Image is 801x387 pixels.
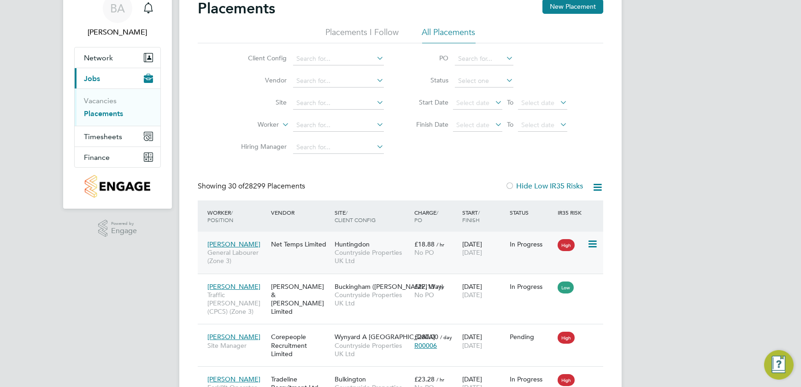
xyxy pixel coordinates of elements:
[414,240,435,248] span: £18.88
[504,96,516,108] span: To
[110,2,125,14] span: BA
[462,209,480,223] span: / Finish
[84,96,117,105] a: Vacancies
[111,227,137,235] span: Engage
[505,182,583,191] label: Hide Low IR35 Risks
[84,153,110,162] span: Finance
[269,235,332,253] div: Net Temps Limited
[558,332,575,344] span: High
[440,334,452,340] span: / day
[407,54,448,62] label: PO
[326,27,399,43] li: Placements I Follow
[205,204,269,228] div: Worker
[414,341,437,350] span: R00006
[75,126,160,147] button: Timesheets
[510,282,554,291] div: In Progress
[207,333,260,341] span: [PERSON_NAME]
[335,282,443,291] span: Buckingham ([PERSON_NAME] Way)
[205,370,603,378] a: [PERSON_NAME]Forklift Operator (Zone 3)Tradeline Recruitment LtdBulkingtonCountryside Properties ...
[558,374,575,386] span: High
[335,248,410,265] span: Countryside Properties UK Ltd
[207,248,266,265] span: General Labourer (Zone 3)
[234,142,287,151] label: Hiring Manager
[335,209,376,223] span: / Client Config
[558,239,575,251] span: High
[207,282,260,291] span: [PERSON_NAME]
[414,248,434,257] span: No PO
[207,375,260,383] span: [PERSON_NAME]
[510,333,554,341] div: Pending
[84,109,123,118] a: Placements
[460,204,508,228] div: Start
[555,204,587,221] div: IR35 Risk
[335,341,410,358] span: Countryside Properties UK Ltd
[111,220,137,228] span: Powered by
[269,204,332,221] div: Vendor
[460,235,508,261] div: [DATE]
[414,282,435,291] span: £22.13
[293,141,384,154] input: Search for...
[269,328,332,363] div: Corepeople Recruitment Limited
[84,53,113,62] span: Network
[504,118,516,130] span: To
[462,248,482,257] span: [DATE]
[207,240,260,248] span: [PERSON_NAME]
[205,277,603,285] a: [PERSON_NAME]Traffic [PERSON_NAME] (CPCS) (Zone 3)[PERSON_NAME] & [PERSON_NAME] LimitedBuckingham...
[436,283,444,290] span: / hr
[74,27,161,38] span: Bobby Aujla
[508,204,556,221] div: Status
[293,119,384,132] input: Search for...
[226,120,279,129] label: Worker
[510,375,554,383] div: In Progress
[412,204,460,228] div: Charge
[228,182,305,191] span: 28299 Placements
[414,333,438,341] span: £280.00
[436,241,444,248] span: / hr
[84,132,122,141] span: Timesheets
[521,121,554,129] span: Select date
[455,75,513,88] input: Select one
[98,220,137,237] a: Powered byEngage
[335,375,366,383] span: Bulkington
[75,88,160,126] div: Jobs
[293,75,384,88] input: Search for...
[764,350,794,380] button: Engage Resource Center
[293,97,384,110] input: Search for...
[460,328,508,354] div: [DATE]
[335,240,370,248] span: Huntingdon
[414,209,438,223] span: / PO
[414,375,435,383] span: £23.28
[335,291,410,307] span: Countryside Properties UK Ltd
[293,53,384,65] input: Search for...
[456,99,489,107] span: Select date
[558,281,574,293] span: Low
[422,27,476,43] li: All Placements
[407,98,448,106] label: Start Date
[521,99,554,107] span: Select date
[74,175,161,198] a: Go to home page
[456,121,489,129] span: Select date
[207,291,266,316] span: Traffic [PERSON_NAME] (CPCS) (Zone 3)
[207,209,233,223] span: / Position
[460,278,508,304] div: [DATE]
[269,278,332,321] div: [PERSON_NAME] & [PERSON_NAME] Limited
[414,291,434,299] span: No PO
[462,341,482,350] span: [DATE]
[407,120,448,129] label: Finish Date
[75,147,160,167] button: Finance
[234,54,287,62] label: Client Config
[234,76,287,84] label: Vendor
[228,182,245,191] span: 30 of
[332,204,412,228] div: Site
[198,182,307,191] div: Showing
[84,74,100,83] span: Jobs
[205,328,603,335] a: [PERSON_NAME]Site ManagerCorepeople Recruitment LimitedWynyard A [GEOGRAPHIC_DATA]Countryside Pro...
[75,47,160,68] button: Network
[75,68,160,88] button: Jobs
[462,291,482,299] span: [DATE]
[234,98,287,106] label: Site
[510,240,554,248] div: In Progress
[207,341,266,350] span: Site Manager
[407,76,448,84] label: Status
[335,333,435,341] span: Wynyard A [GEOGRAPHIC_DATA]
